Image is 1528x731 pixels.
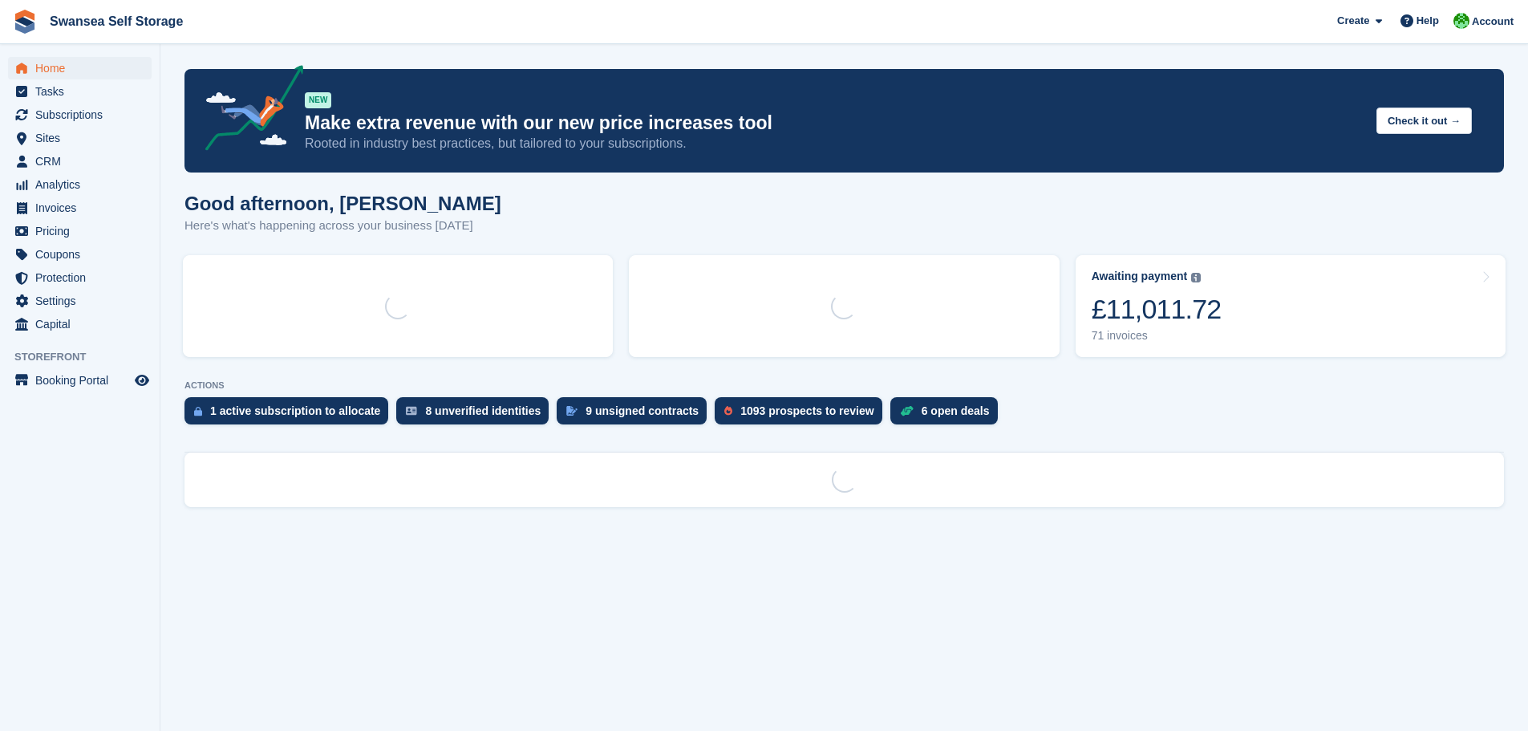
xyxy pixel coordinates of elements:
[8,243,152,266] a: menu
[1453,13,1469,29] img: Andrew Robbins
[184,380,1504,391] p: ACTIONS
[35,266,132,289] span: Protection
[13,10,37,34] img: stora-icon-8386f47178a22dfd0bd8f6a31ec36ba5ce8667c1dd55bd0f319d3a0aa187defe.svg
[35,127,132,149] span: Sites
[305,135,1364,152] p: Rooted in industry best practices, but tailored to your subscriptions.
[8,313,152,335] a: menu
[305,92,331,108] div: NEW
[715,397,890,433] a: 1093 prospects to review
[425,404,541,417] div: 8 unverified identities
[8,266,152,289] a: menu
[132,371,152,390] a: Preview store
[396,397,557,433] a: 8 unverified identities
[8,290,152,312] a: menu
[8,197,152,219] a: menu
[35,80,132,103] span: Tasks
[406,406,417,416] img: verify_identity-adf6edd0f0f0b5bbfe63781bf79b02c33cf7c696d77639b501bdc392416b5a36.svg
[194,406,202,416] img: active_subscription_to_allocate_icon-d502201f5373d7db506a760aba3b589e785aa758c864c3986d89f69b8ff3...
[8,127,152,149] a: menu
[184,397,396,433] a: 1 active subscription to allocate
[8,80,152,103] a: menu
[35,243,132,266] span: Coupons
[557,397,715,433] a: 9 unsigned contracts
[1472,14,1514,30] span: Account
[35,369,132,392] span: Booking Portal
[35,57,132,79] span: Home
[566,406,578,416] img: contract_signature_icon-13c848040528278c33f63329250d36e43548de30e8caae1d1a13099fd9432cc5.svg
[14,349,160,365] span: Storefront
[8,220,152,242] a: menu
[35,220,132,242] span: Pricing
[305,112,1364,135] p: Make extra revenue with our new price increases tool
[8,369,152,392] a: menu
[184,217,501,235] p: Here's what's happening across your business [DATE]
[35,313,132,335] span: Capital
[890,397,1006,433] a: 6 open deals
[1417,13,1439,29] span: Help
[35,104,132,126] span: Subscriptions
[35,173,132,196] span: Analytics
[724,406,732,416] img: prospect-51fa495bee0391a8d652442698ab0144808aea92771e9ea1ae160a38d050c398.svg
[1076,255,1506,357] a: Awaiting payment £11,011.72 71 invoices
[740,404,874,417] div: 1093 prospects to review
[8,57,152,79] a: menu
[8,104,152,126] a: menu
[586,404,699,417] div: 9 unsigned contracts
[192,65,304,156] img: price-adjustments-announcement-icon-8257ccfd72463d97f412b2fc003d46551f7dbcb40ab6d574587a9cd5c0d94...
[8,150,152,173] a: menu
[8,173,152,196] a: menu
[43,8,189,35] a: Swansea Self Storage
[1337,13,1369,29] span: Create
[1092,329,1222,343] div: 71 invoices
[35,150,132,173] span: CRM
[35,197,132,219] span: Invoices
[210,404,380,417] div: 1 active subscription to allocate
[1092,293,1222,326] div: £11,011.72
[1092,270,1188,283] div: Awaiting payment
[184,193,501,214] h1: Good afternoon, [PERSON_NAME]
[35,290,132,312] span: Settings
[1376,108,1472,134] button: Check it out →
[922,404,990,417] div: 6 open deals
[900,405,914,416] img: deal-1b604bf984904fb50ccaf53a9ad4b4a5d6e5aea283cecdc64d6e3604feb123c2.svg
[1191,273,1201,282] img: icon-info-grey-7440780725fd019a000dd9b08b2336e03edf1995a4989e88bcd33f0948082b44.svg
